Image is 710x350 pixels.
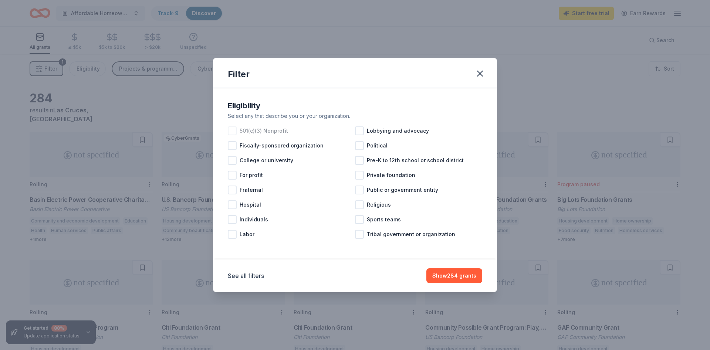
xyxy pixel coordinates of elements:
span: 501(c)(3) Nonprofit [240,126,288,135]
span: College or university [240,156,293,165]
button: See all filters [228,271,264,280]
span: For profit [240,171,263,180]
div: Eligibility [228,100,482,112]
span: Pre-K to 12th school or school district [367,156,464,165]
span: Individuals [240,215,268,224]
span: Public or government entity [367,186,438,194]
div: Filter [228,68,250,80]
span: Hospital [240,200,261,209]
button: Show284 grants [426,268,482,283]
span: Fraternal [240,186,263,194]
span: Political [367,141,388,150]
span: Sports teams [367,215,401,224]
span: Private foundation [367,171,415,180]
span: Tribal government or organization [367,230,455,239]
span: Lobbying and advocacy [367,126,429,135]
div: Select any that describe you or your organization. [228,112,482,120]
span: Religious [367,200,391,209]
span: Labor [240,230,254,239]
span: Fiscally-sponsored organization [240,141,324,150]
